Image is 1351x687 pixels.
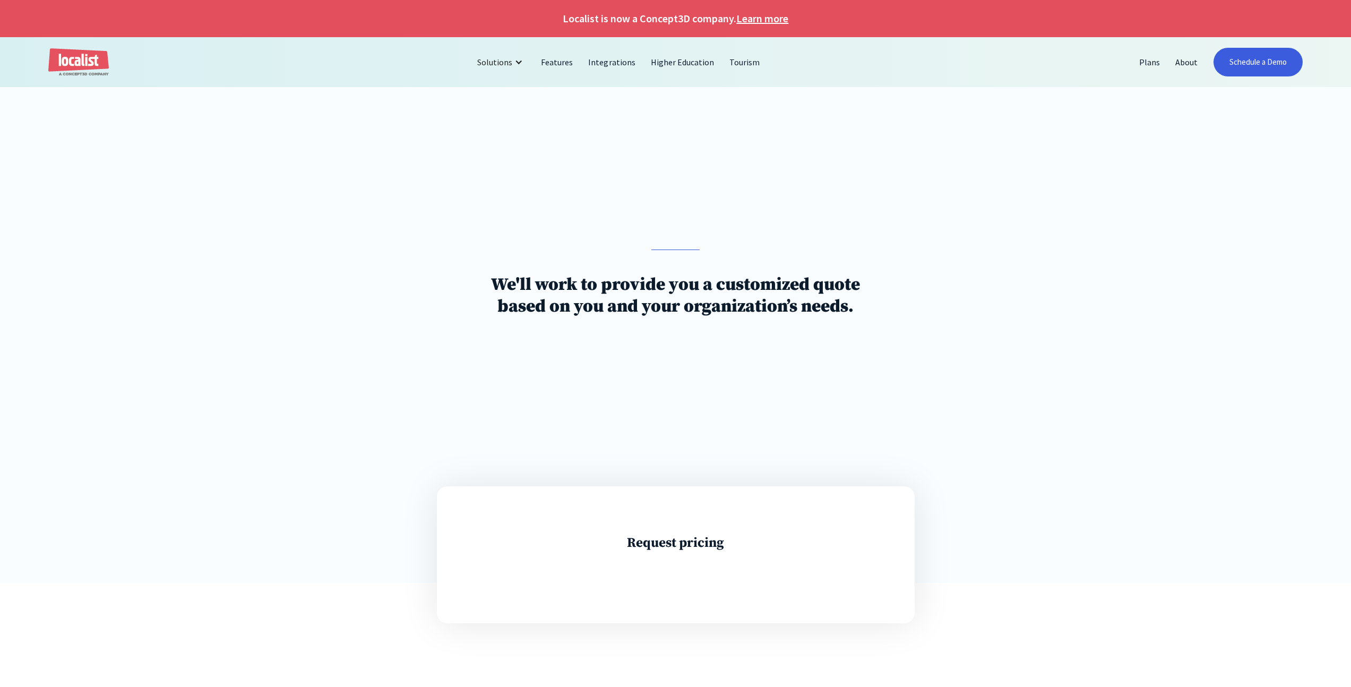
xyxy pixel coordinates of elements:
a: Higher Education [643,49,722,75]
h1: We'll work to provide you a customized quote based on you and your organization’s needs. [483,274,868,317]
a: Learn more [736,11,788,27]
h3: Request pricing [533,535,818,551]
a: Plans [1132,49,1168,75]
a: Schedule a Demo [1214,48,1303,76]
a: Integrations [581,49,643,75]
a: Tourism [722,49,768,75]
a: Features [533,49,581,75]
div: Solutions [477,56,512,68]
a: About [1168,49,1206,75]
